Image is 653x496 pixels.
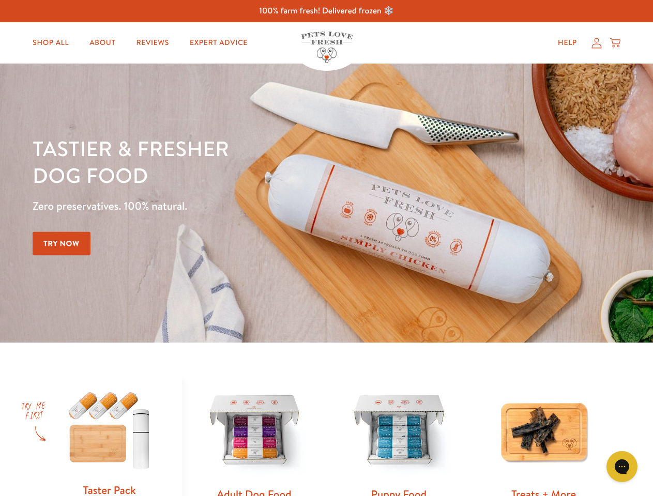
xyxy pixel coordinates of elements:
[24,33,77,53] a: Shop All
[33,197,424,215] p: Zero preservatives. 100% natural.
[601,447,643,486] iframe: Gorgias live chat messenger
[550,33,585,53] a: Help
[33,232,90,255] a: Try Now
[128,33,177,53] a: Reviews
[301,32,353,63] img: Pets Love Fresh
[81,33,124,53] a: About
[33,135,424,189] h1: Tastier & fresher dog food
[181,33,256,53] a: Expert Advice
